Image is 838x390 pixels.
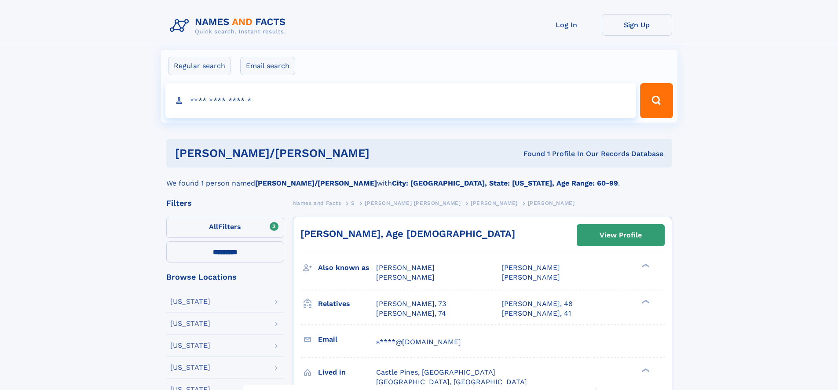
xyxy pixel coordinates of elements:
[471,197,518,208] a: [PERSON_NAME]
[318,332,376,347] h3: Email
[351,197,355,208] a: S
[166,273,284,281] div: Browse Locations
[318,296,376,311] h3: Relatives
[365,200,461,206] span: [PERSON_NAME] [PERSON_NAME]
[365,197,461,208] a: [PERSON_NAME] [PERSON_NAME]
[165,83,637,118] input: search input
[602,14,672,36] a: Sign Up
[318,365,376,380] h3: Lived in
[501,273,560,281] span: [PERSON_NAME]
[376,299,446,309] a: [PERSON_NAME], 73
[170,364,210,371] div: [US_STATE]
[600,225,642,245] div: View Profile
[501,309,571,318] a: [PERSON_NAME], 41
[376,368,495,376] span: Castle Pines, [GEOGRAPHIC_DATA]
[166,14,293,38] img: Logo Names and Facts
[446,149,663,159] div: Found 1 Profile In Our Records Database
[501,299,573,309] a: [PERSON_NAME], 48
[501,263,560,272] span: [PERSON_NAME]
[166,199,284,207] div: Filters
[577,225,664,246] a: View Profile
[640,263,650,269] div: ❯
[166,217,284,238] label: Filters
[376,378,527,386] span: [GEOGRAPHIC_DATA], [GEOGRAPHIC_DATA]
[640,367,650,373] div: ❯
[293,197,341,208] a: Names and Facts
[240,57,295,75] label: Email search
[376,273,435,281] span: [PERSON_NAME]
[168,57,231,75] label: Regular search
[392,179,618,187] b: City: [GEOGRAPHIC_DATA], State: [US_STATE], Age Range: 60-99
[300,228,515,239] a: [PERSON_NAME], Age [DEMOGRAPHIC_DATA]
[531,14,602,36] a: Log In
[209,222,218,231] span: All
[175,148,446,159] h1: [PERSON_NAME]/[PERSON_NAME]
[376,263,435,272] span: [PERSON_NAME]
[318,260,376,275] h3: Also known as
[170,342,210,349] div: [US_STATE]
[255,179,377,187] b: [PERSON_NAME]/[PERSON_NAME]
[640,83,673,118] button: Search Button
[170,298,210,305] div: [US_STATE]
[471,200,518,206] span: [PERSON_NAME]
[376,309,446,318] a: [PERSON_NAME], 74
[528,200,575,206] span: [PERSON_NAME]
[170,320,210,327] div: [US_STATE]
[166,168,672,189] div: We found 1 person named with .
[351,200,355,206] span: S
[640,299,650,304] div: ❯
